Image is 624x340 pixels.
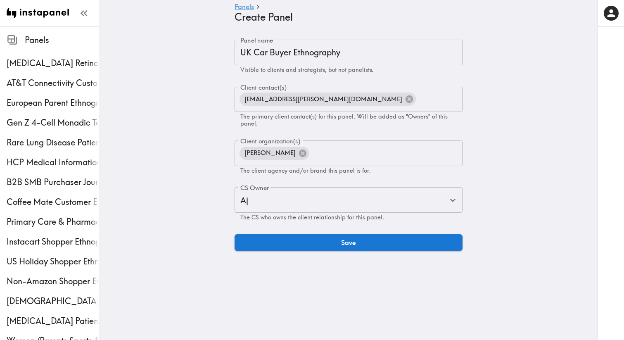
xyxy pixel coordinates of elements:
button: Save [235,234,463,251]
span: The client agency and/or brand this panel is for. [240,167,371,174]
label: Client contact(s) [240,83,287,92]
span: HCP Medical Information Study [7,157,99,168]
span: Primary Care & Pharmacy Service Customer Ethnography [7,216,99,228]
div: Male Prostate Cancer Screening Ethnography [7,295,99,307]
span: Non-Amazon Shopper Ethnography [7,276,99,287]
span: Gen Z 4-Cell Monadic Testing [7,117,99,128]
div: [EMAIL_ADDRESS][PERSON_NAME][DOMAIN_NAME] [240,93,416,106]
span: AT&T Connectivity Customer Ethnography [7,77,99,89]
span: [EMAIL_ADDRESS][PERSON_NAME][DOMAIN_NAME] [240,93,407,105]
span: Instacart Shopper Ethnography [7,236,99,247]
span: The CS who owns the client relationship for this panel. [240,214,384,221]
label: Client organization(s) [240,137,300,146]
a: Panels [235,3,254,11]
span: Rare Lung Disease Patient Ethnography [7,137,99,148]
div: [PERSON_NAME] [240,147,309,160]
div: Psoriasis Patient Ethnography [7,315,99,327]
span: Visible to clients and strategists, but not panelists. [240,66,373,74]
span: B2B SMB Purchaser Journey Study [7,176,99,188]
div: Macular Telangiectasia Retina specialist Study [7,57,99,69]
span: Coffee Mate Customer Ethnography [7,196,99,208]
label: Panel name [240,36,273,45]
label: CS Owner [240,183,269,193]
span: [MEDICAL_DATA] Patient Ethnography [7,315,99,327]
span: US Holiday Shopper Ethnography [7,256,99,267]
span: [MEDICAL_DATA] Retina specialist Study [7,57,99,69]
button: Open [446,194,459,207]
span: Panels [25,34,99,46]
span: European Parent Ethnography [7,97,99,109]
h4: Create Panel [235,11,456,23]
span: The primary client contact(s) for this panel. Will be added as "Owners" of this panel. [240,113,448,127]
span: [DEMOGRAPHIC_DATA] [MEDICAL_DATA] Screening Ethnography [7,295,99,307]
span: [PERSON_NAME] [240,147,301,159]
